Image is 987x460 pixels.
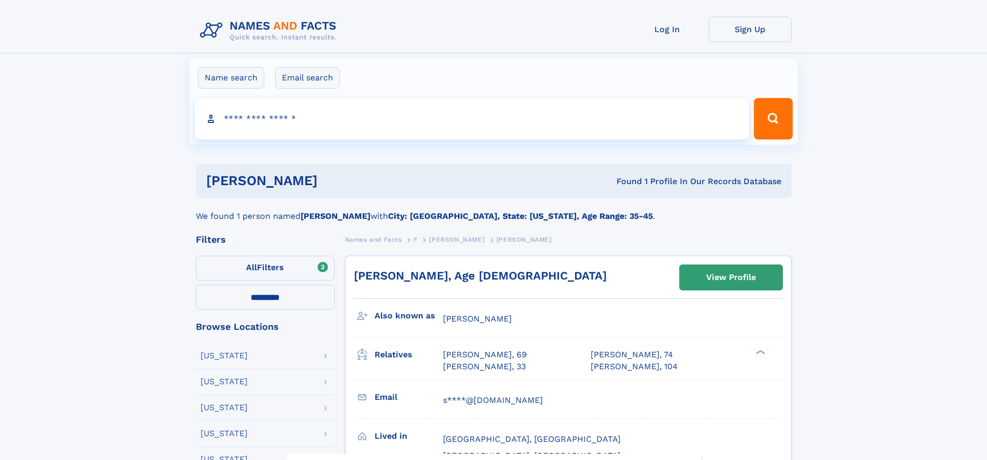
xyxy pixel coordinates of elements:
[413,236,418,243] span: F
[354,269,607,282] a: [PERSON_NAME], Age [DEMOGRAPHIC_DATA]
[198,67,264,89] label: Name search
[275,67,340,89] label: Email search
[195,98,750,140] input: search input
[196,256,335,281] label: Filters
[206,174,467,187] h1: [PERSON_NAME]
[196,322,335,331] div: Browse Locations
[246,262,257,272] span: All
[201,429,248,438] div: [US_STATE]
[388,211,653,221] b: City: [GEOGRAPHIC_DATA], State: [US_STATE], Age Range: 35-45
[443,434,621,444] span: [GEOGRAPHIC_DATA], [GEOGRAPHIC_DATA]
[753,349,766,356] div: ❯
[443,314,512,324] span: [PERSON_NAME]
[301,211,370,221] b: [PERSON_NAME]
[709,17,792,42] a: Sign Up
[591,349,673,360] a: [PERSON_NAME], 74
[626,17,709,42] a: Log In
[680,265,782,290] a: View Profile
[443,349,527,360] a: [PERSON_NAME], 69
[201,352,248,360] div: [US_STATE]
[375,388,443,406] h3: Email
[201,403,248,412] div: [US_STATE]
[754,98,792,140] button: Search Button
[467,176,781,187] div: Found 1 Profile In Our Records Database
[375,307,443,325] h3: Also known as
[196,198,792,222] div: We found 1 person named with .
[345,233,402,246] a: Names and Facts
[429,233,484,246] a: [PERSON_NAME]
[496,236,552,243] span: [PERSON_NAME]
[429,236,484,243] span: [PERSON_NAME]
[443,361,526,372] a: [PERSON_NAME], 33
[413,233,418,246] a: F
[196,17,345,45] img: Logo Names and Facts
[591,361,678,372] a: [PERSON_NAME], 104
[201,378,248,386] div: [US_STATE]
[375,346,443,364] h3: Relatives
[375,427,443,445] h3: Lived in
[196,235,335,244] div: Filters
[706,266,756,289] div: View Profile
